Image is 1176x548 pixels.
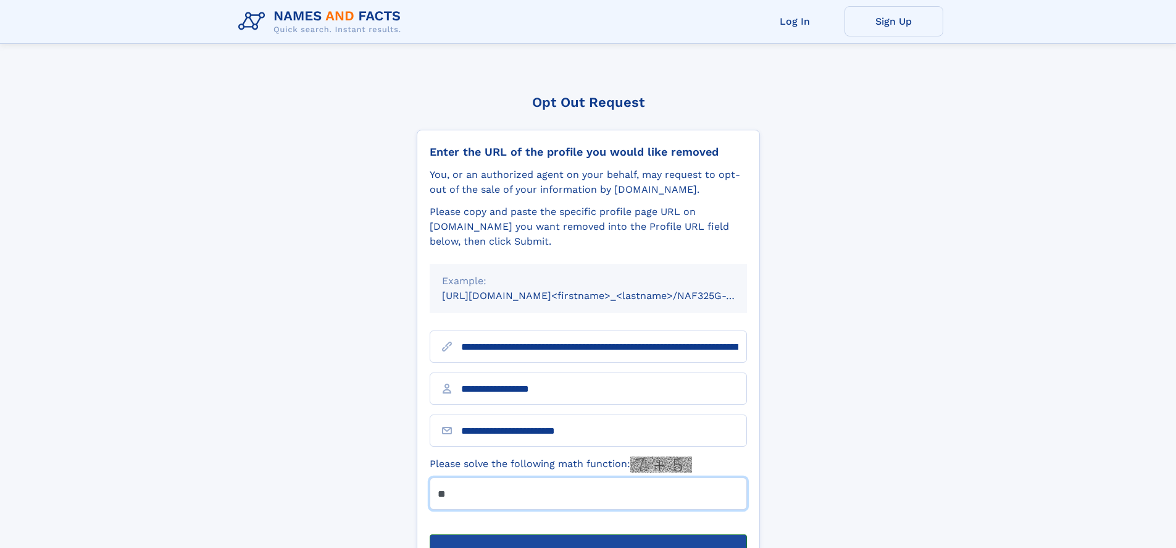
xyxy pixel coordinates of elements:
[430,145,747,159] div: Enter the URL of the profile you would like removed
[417,95,760,110] div: Opt Out Request
[233,5,411,38] img: Logo Names and Facts
[844,6,943,36] a: Sign Up
[430,204,747,249] div: Please copy and paste the specific profile page URL on [DOMAIN_NAME] you want removed into the Pr...
[442,290,770,301] small: [URL][DOMAIN_NAME]<firstname>_<lastname>/NAF325G-xxxxxxxx
[442,274,735,289] div: Example:
[430,167,747,197] div: You, or an authorized agent on your behalf, may request to opt-out of the sale of your informatio...
[430,457,692,473] label: Please solve the following math function:
[746,6,844,36] a: Log In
